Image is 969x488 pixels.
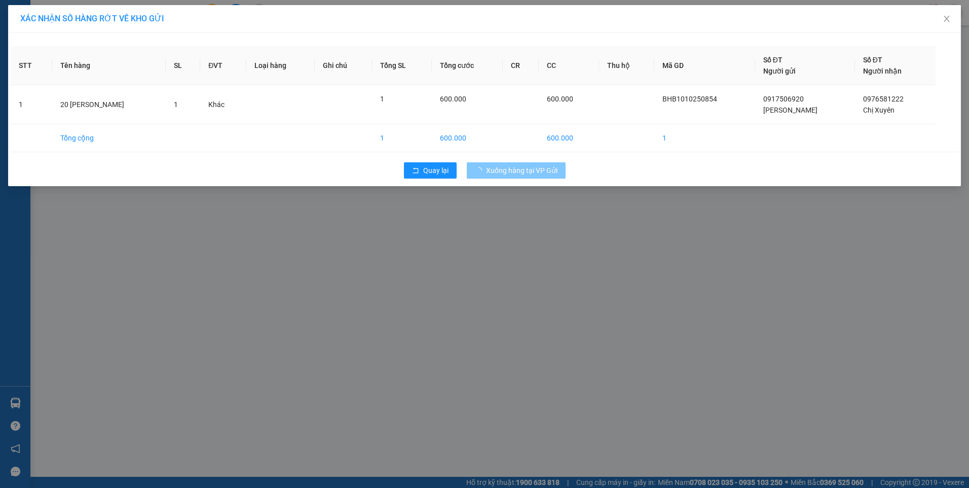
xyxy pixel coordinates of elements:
[52,124,166,152] td: Tổng cộng
[763,67,796,75] span: Người gửi
[52,46,166,85] th: Tên hàng
[503,46,539,85] th: CR
[246,46,315,85] th: Loại hàng
[440,95,466,103] span: 600.000
[763,106,817,114] span: [PERSON_NAME]
[404,162,457,179] button: rollbackQuay lại
[432,46,503,85] th: Tổng cước
[547,95,573,103] span: 600.000
[315,46,372,85] th: Ghi chú
[423,165,449,176] span: Quay lại
[763,95,804,103] span: 0917506920
[20,14,164,23] span: XÁC NHẬN SỐ HÀNG RỚT VỀ KHO GỬI
[599,46,654,85] th: Thu hộ
[863,56,882,64] span: Số ĐT
[486,165,557,176] span: Xuống hàng tại VP Gửi
[11,85,52,124] td: 1
[863,67,902,75] span: Người nhận
[763,56,782,64] span: Số ĐT
[200,46,246,85] th: ĐVT
[863,106,895,114] span: Chị Xuyên
[174,100,178,109] span: 1
[380,95,384,103] span: 1
[372,124,432,152] td: 1
[11,46,52,85] th: STT
[372,46,432,85] th: Tổng SL
[432,124,503,152] td: 600.000
[933,5,961,33] button: Close
[467,162,566,179] button: Xuống hàng tại VP Gửi
[166,46,200,85] th: SL
[662,95,717,103] span: BHB1010250854
[654,124,755,152] td: 1
[539,124,599,152] td: 600.000
[200,85,246,124] td: Khác
[539,46,599,85] th: CC
[863,95,904,103] span: 0976581222
[943,15,951,23] span: close
[475,167,486,174] span: loading
[412,167,419,175] span: rollback
[654,46,755,85] th: Mã GD
[52,85,166,124] td: 20 [PERSON_NAME]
